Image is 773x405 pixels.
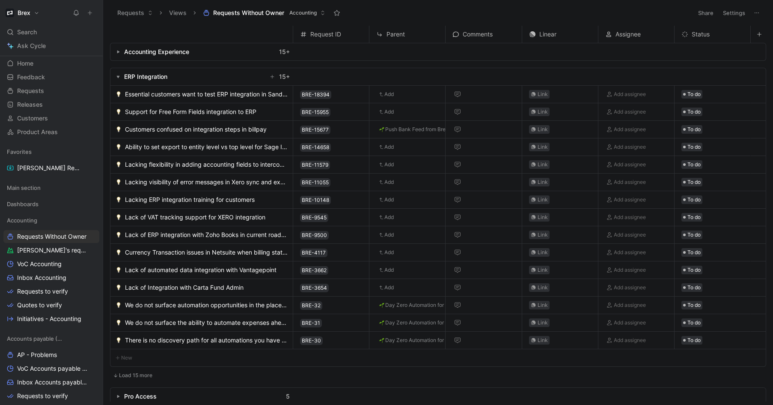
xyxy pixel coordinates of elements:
span: VoC Accounts payable (AP) [17,364,88,373]
a: Home [3,57,99,70]
div: To do [681,108,702,116]
img: 💡 [116,232,122,238]
button: Add assignee [605,195,648,205]
div: Search [3,26,99,39]
div: Pro Access [124,391,157,402]
img: 🌱 [379,127,384,132]
div: Link [538,283,548,292]
span: Ability to set export to entity level vs top level for Sage Intacct [125,142,289,152]
a: Feedback [3,71,99,84]
div: To do [681,195,702,204]
span: Lacking flexibility in adding accounting fields to intercompany journal entries. [125,159,289,170]
span: Lack of Integration with Carta Fund Admin [125,282,244,293]
button: BRE-11579 [300,161,330,169]
span: Day Zero Automation for Data Prep [385,337,469,344]
button: Add [376,89,397,99]
a: Requests to verify [3,390,99,402]
button: Views [165,6,190,19]
span: To do [687,195,701,204]
div: Accounting [3,214,99,227]
a: Ask Cycle [3,39,99,52]
span: Add assignee [614,213,646,222]
div: Assignee [598,29,674,39]
span: Search [17,27,37,37]
img: 💡 [116,162,122,168]
a: Releases [3,98,99,111]
span: Requests Without Owner [213,9,284,17]
button: BRE-9545 [300,213,328,222]
span: To do [687,160,701,169]
span: To do [687,125,701,134]
a: 💡Lack of automated data integration with Vantagepoint [116,265,289,275]
div: Link [538,336,548,345]
a: Quotes to verify [3,299,99,312]
button: Add assignee [605,282,648,293]
div: Favorites [3,145,99,158]
div: Link [538,318,548,327]
div: Comments [446,29,521,39]
img: 💡 [116,91,122,97]
div: To do [681,143,702,151]
div: To do [681,318,702,327]
span: Dashboards [7,200,39,208]
span: Requests [17,87,44,95]
button: BRE-3654 [300,284,329,292]
img: 💡 [116,337,122,343]
img: 💡 [116,197,122,203]
span: Add assignee [614,301,646,309]
span: Home [17,59,33,68]
a: [PERSON_NAME] Request [3,162,99,174]
img: 💡 [116,249,122,255]
span: 15 + [279,72,290,82]
a: VoC Accounting [3,258,99,270]
span: Feedback [17,73,45,81]
a: Initiatives - Accounting [3,312,99,325]
div: Link [538,213,548,222]
span: Add assignee [614,90,646,99]
button: Add assignee [605,265,648,275]
h1: Brex [18,9,30,17]
img: 🌱 [379,320,384,325]
div: Dashboards [3,198,99,213]
div: To do [681,266,702,274]
div: To do [681,213,702,222]
span: To do [687,178,701,186]
div: Dashboards [3,198,99,210]
div: Parent [369,29,445,39]
button: BRE-18394 [300,90,331,99]
div: Link [538,248,548,257]
a: 💡Lacking flexibility in adding accounting fields to intercompany journal entries. [116,159,289,170]
a: 💡Lacking visibility of error messages in Xero sync and export failures [116,177,289,187]
button: Add [376,159,397,170]
div: AccountingRequests Without Owner[PERSON_NAME]'s requestsVoC AccountingInbox AccountingRequests to... [3,214,99,325]
span: To do [687,90,701,99]
div: To do [681,231,702,239]
span: Add assignee [614,108,646,116]
span: Accounts payable (AP) [7,334,64,343]
span: Push Bank Feed from Brex [385,126,448,133]
button: BRE-15955 [300,108,330,117]
span: Add assignee [614,125,646,134]
button: Add assignee [605,247,648,258]
span: To do [687,336,701,345]
span: Customers [17,114,48,123]
a: Inbox Accounting [3,271,99,284]
span: Essential customers want to test ERP integration in Sandbox [125,89,289,99]
span: Day Zero Automation for Data Prep [385,302,469,309]
span: Support for Free Form Fields integration to ERP [125,107,256,117]
div: To do [681,160,702,169]
a: 💡Lack of ERP integration with Zoho Books in current roadmap [116,230,289,240]
span: Assignee [615,29,641,39]
button: BRE-4117 [300,249,327,257]
span: Accounting [289,9,317,17]
span: Lacking visibility of error messages in Xero sync and export failures [125,177,289,187]
button: Add [376,230,397,240]
button: BRE-3662 [300,266,328,275]
img: 💡 [116,144,122,150]
span: Lack of ERP integration with Zoho Books in current roadmap [125,230,289,240]
div: Link [538,125,548,134]
div: To do [681,283,702,292]
div: To do [681,301,702,309]
a: VoC Accounts payable (AP) [3,362,99,375]
div: Link [538,160,548,169]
